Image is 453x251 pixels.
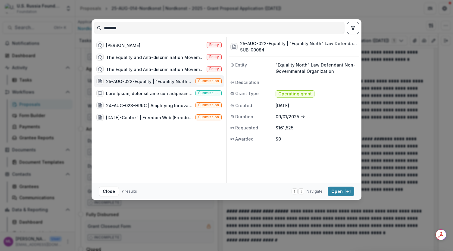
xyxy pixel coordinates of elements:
h3: SUB-00084 [240,47,358,53]
button: Close [99,187,119,196]
div: The Equality and Anti-discrimination Movement Center "TEAM" [106,54,204,60]
span: results [125,189,137,194]
span: Entity [209,67,219,71]
h3: 25-AUG-022-Equality | "Equality North" Law Defendant Non-Governmental Organization - 2025 - Grant... [240,40,358,47]
p: "Equality North" Law Defendant Non-Governmental Organization [276,62,358,74]
span: Operating grant [278,91,312,97]
span: Grant Type [235,90,259,97]
span: Awarded [235,136,254,142]
div: The Equality and Anti-discrimination Movement Center (TEAM Center) [106,66,204,73]
span: Entity [209,43,219,47]
div: [DATE]-CentreT | Freedom Web (Freedom Web aims to unite and develop the [DEMOGRAPHIC_DATA] commun... [106,114,193,121]
span: Submission [198,115,219,119]
span: Created [235,102,252,109]
p: 09/01/2025 [276,113,299,120]
button: Open [328,187,354,196]
span: Entity [209,55,219,59]
p: $161,525 [276,125,358,131]
span: Submission [198,103,219,107]
span: Submission comment [198,91,219,95]
p: [DATE] [276,102,358,109]
span: Navigate [307,189,323,194]
p: -- [306,113,311,120]
button: toggle filters [347,22,359,34]
span: Duration [235,113,253,120]
div: 25-AUG-022-Equality | "Equality North" Law Defendant Non-Governmental Organization - 2025 - Grant... [106,78,193,85]
div: [PERSON_NAME] [106,42,140,48]
span: 7 [121,189,124,194]
p: $0 [276,136,358,142]
div: 24-AUG-023-HRRC | Amplifying Innovation and Sustainability for Russia’s [GEOGRAPHIC_DATA]: Modern... [106,102,193,109]
span: Description [235,79,259,85]
span: Requested [235,125,258,131]
span: Submission [198,79,219,83]
span: Entity [235,62,247,68]
div: Lore Ipsum, dolor sit ame con adipiscin! E se doeiusmod temp inc ut labo etdolo. Magn aliqua enim... [106,90,193,97]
